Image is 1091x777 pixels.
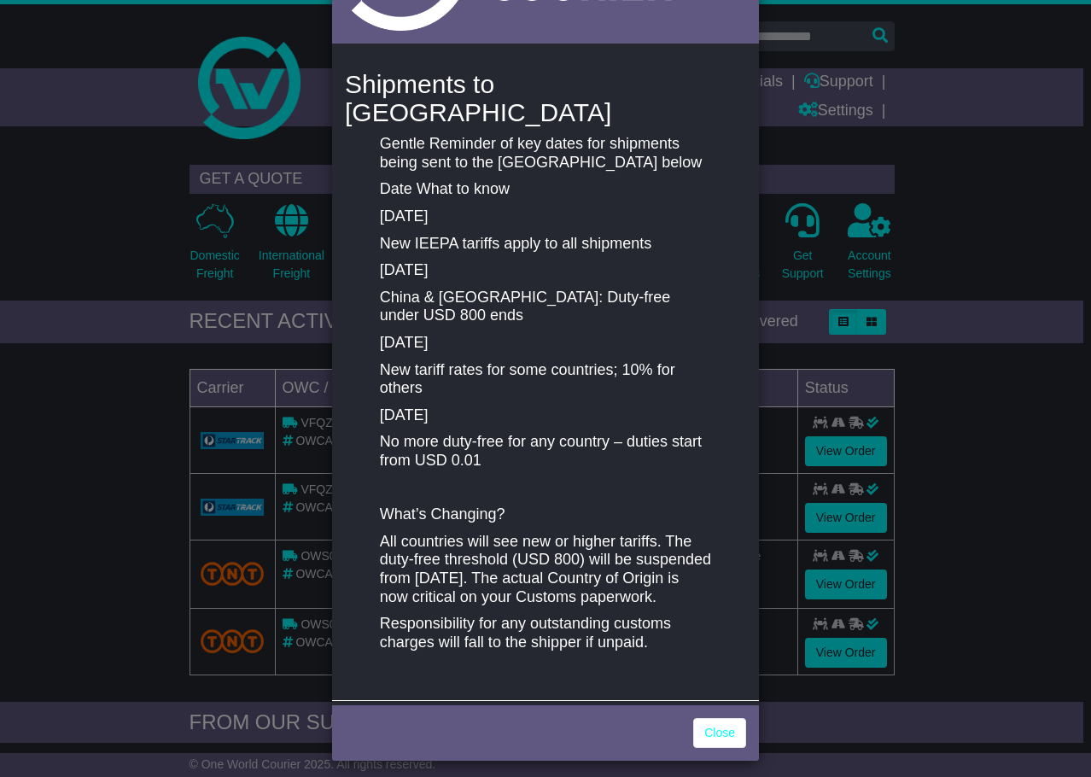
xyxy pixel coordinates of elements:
p: [DATE] [380,207,711,226]
p: New tariff rates for some countries; 10% for others [380,361,711,398]
p: [DATE] [380,334,711,353]
p: All countries will see new or higher tariffs. The duty-free threshold (USD 800) will be suspended... [380,533,711,606]
p: New IEEPA tariffs apply to all shipments [380,235,711,254]
p: No more duty-free for any country – duties start from USD 0.01 [380,433,711,470]
p: Responsibility for any outstanding customs charges will fall to the shipper if unpaid. [380,615,711,651]
p: What’s Changing? [380,505,711,524]
a: Close [693,718,746,748]
p: Date What to know [380,180,711,199]
p: Gentle Reminder of key dates for shipments being sent to the [GEOGRAPHIC_DATA] below [380,135,711,172]
p: [DATE] [380,261,711,280]
h4: Shipments to [GEOGRAPHIC_DATA] [345,70,746,126]
p: China & [GEOGRAPHIC_DATA]: Duty-free under USD 800 ends [380,289,711,325]
p: [DATE] [380,406,711,425]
